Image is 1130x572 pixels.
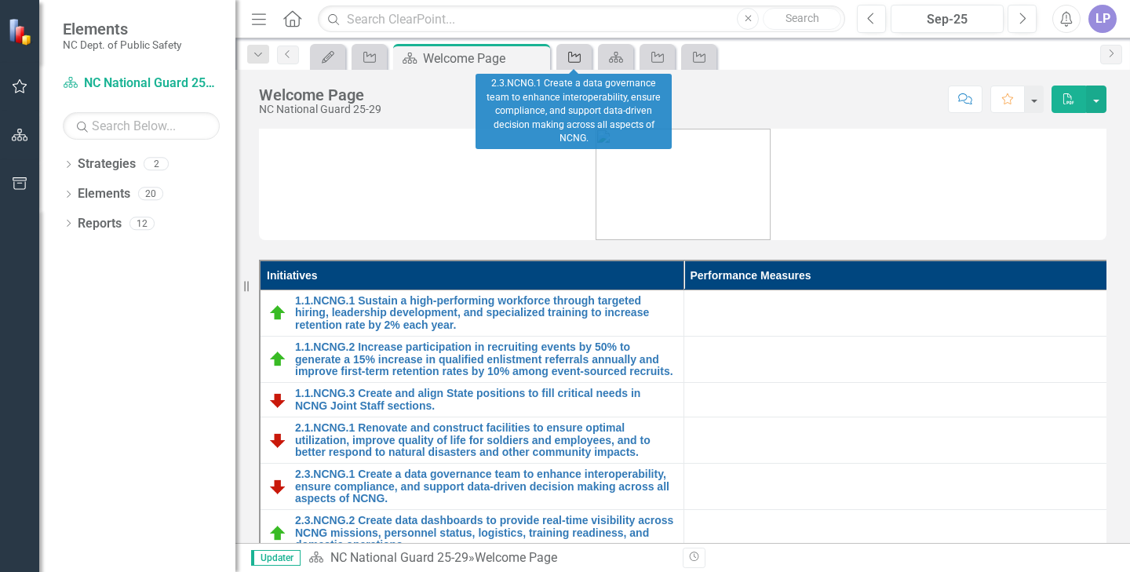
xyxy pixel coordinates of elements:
[318,5,845,33] input: Search ClearPoint...
[1088,5,1117,33] button: LP
[295,515,676,551] a: 2.3.NCNG.2 Create data dashboards to provide real-time visibility across NCNG missions, personnel...
[260,510,683,556] td: Double-Click to Edit Right Click for Context Menu
[596,129,771,240] img: DPS_modern_lockup_stacked_color.png
[138,188,163,201] div: 20
[295,341,676,377] a: 1.1.NCNG.2 Increase participation in recruiting events by 50% to generate a 15% increase in quali...
[63,75,220,93] a: NC National Guard 25-29
[260,417,683,464] td: Double-Click to Edit Right Click for Context Menu
[330,550,468,565] a: NC National Guard 25-29
[63,20,181,38] span: Elements
[78,185,130,203] a: Elements
[268,350,287,369] img: On Target
[295,468,676,505] a: 2.3.NCNG.1 Create a data governance team to enhance interoperability, ensure compliance, and supp...
[260,464,683,510] td: Double-Click to Edit Right Click for Context Menu
[896,10,998,29] div: Sep-25
[268,524,287,543] img: On Target
[295,388,676,412] a: 1.1.NCNG.3 Create and align State positions to fill critical needs in NCNG Joint Staff sections.
[260,383,683,417] td: Double-Click to Edit Right Click for Context Menu
[129,217,155,230] div: 12
[786,12,819,24] span: Search
[423,49,546,68] div: Welcome Page
[763,8,841,30] button: Search
[78,215,122,233] a: Reports
[295,422,676,458] a: 2.1.NCNG.1 Renovate and construct facilities to ensure optimal utilization, improve quality of li...
[144,158,169,171] div: 2
[268,477,287,496] img: Below Plan
[475,550,557,565] div: Welcome Page
[891,5,1004,33] button: Sep-25
[8,17,35,45] img: ClearPoint Strategy
[295,295,676,331] a: 1.1.NCNG.1 Sustain a high-performing workforce through targeted hiring, leadership development, a...
[63,38,181,51] small: NC Dept. of Public Safety
[268,391,287,410] img: Below Plan
[78,155,136,173] a: Strategies
[476,74,672,149] div: 2.3.NCNG.1 Create a data governance team to enhance interoperability, ensure compliance, and supp...
[268,304,287,322] img: On Target
[251,550,301,566] span: Updater
[63,112,220,140] input: Search Below...
[308,549,671,567] div: »
[260,290,683,337] td: Double-Click to Edit Right Click for Context Menu
[268,431,287,450] img: Below Plan
[259,86,381,104] div: Welcome Page
[259,104,381,115] div: NC National Guard 25-29
[260,337,683,383] td: Double-Click to Edit Right Click for Context Menu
